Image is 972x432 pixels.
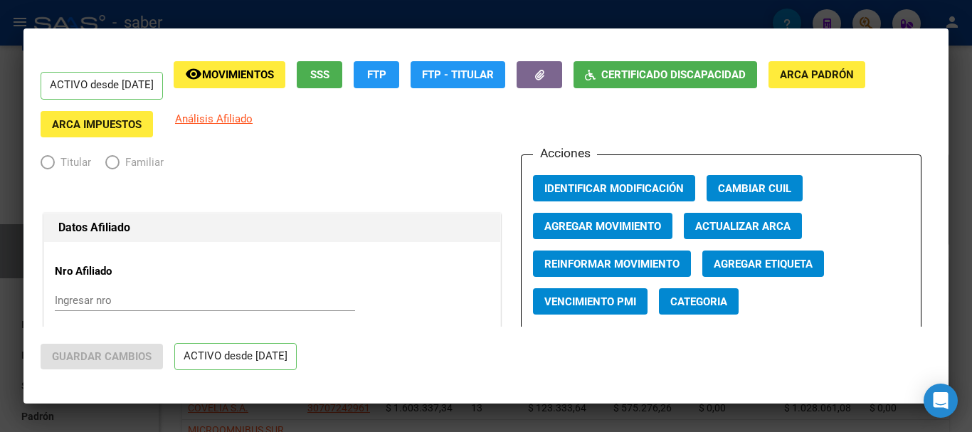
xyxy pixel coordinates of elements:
[52,350,152,363] span: Guardar Cambios
[670,295,727,308] span: Categoria
[533,251,691,277] button: Reinformar Movimiento
[533,213,672,239] button: Agregar Movimiento
[174,61,285,88] button: Movimientos
[718,182,791,195] span: Cambiar CUIL
[924,384,958,418] div: Open Intercom Messenger
[544,295,636,308] span: Vencimiento PMI
[574,61,757,88] button: Certificado Discapacidad
[185,65,202,83] mat-icon: remove_red_eye
[544,258,680,270] span: Reinformar Movimiento
[41,111,153,137] button: ARCA Impuestos
[659,288,739,315] button: Categoria
[52,118,142,131] span: ARCA Impuestos
[202,69,274,82] span: Movimientos
[41,72,163,100] p: ACTIVO desde [DATE]
[422,69,494,82] span: FTP - Titular
[684,213,802,239] button: Actualizar ARCA
[544,182,684,195] span: Identificar Modificación
[175,112,253,125] span: Análisis Afiliado
[544,220,661,233] span: Agregar Movimiento
[411,61,505,88] button: FTP - Titular
[714,258,813,270] span: Agregar Etiqueta
[695,220,791,233] span: Actualizar ARCA
[41,159,178,172] mat-radio-group: Elija una opción
[768,61,865,88] button: ARCA Padrón
[55,263,185,280] p: Nro Afiliado
[702,251,824,277] button: Agregar Etiqueta
[780,69,854,82] span: ARCA Padrón
[58,219,486,236] h1: Datos Afiliado
[707,175,803,201] button: Cambiar CUIL
[174,343,297,371] p: ACTIVO desde [DATE]
[310,69,329,82] span: SSS
[120,154,164,171] span: Familiar
[297,61,342,88] button: SSS
[367,69,386,82] span: FTP
[533,144,597,162] h3: Acciones
[601,69,746,82] span: Certificado Discapacidad
[354,61,399,88] button: FTP
[533,175,695,201] button: Identificar Modificación
[41,344,163,369] button: Guardar Cambios
[533,288,648,315] button: Vencimiento PMI
[55,154,91,171] span: Titular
